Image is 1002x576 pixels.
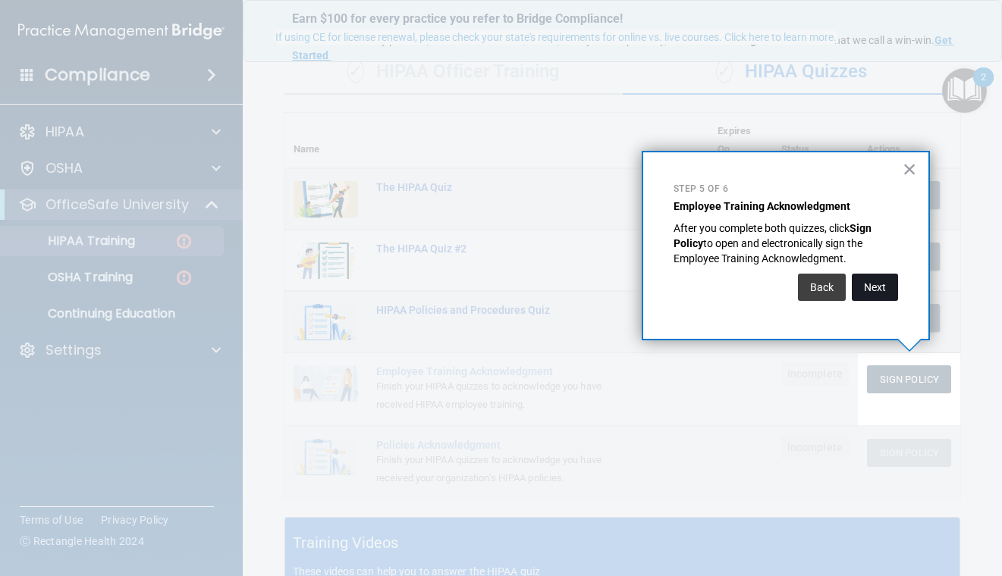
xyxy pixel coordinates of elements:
button: Sign Policy [867,365,951,393]
strong: Sign Policy [674,222,874,249]
span: After you complete both quizzes, click [674,222,850,234]
button: Back [798,274,846,301]
p: Step 5 of 6 [674,183,898,196]
strong: Employee Training Acknowledgment [674,200,850,212]
button: Next [852,274,898,301]
button: Close [903,157,917,181]
span: to open and electronically sign the Employee Training Acknowledgment. [674,237,865,265]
